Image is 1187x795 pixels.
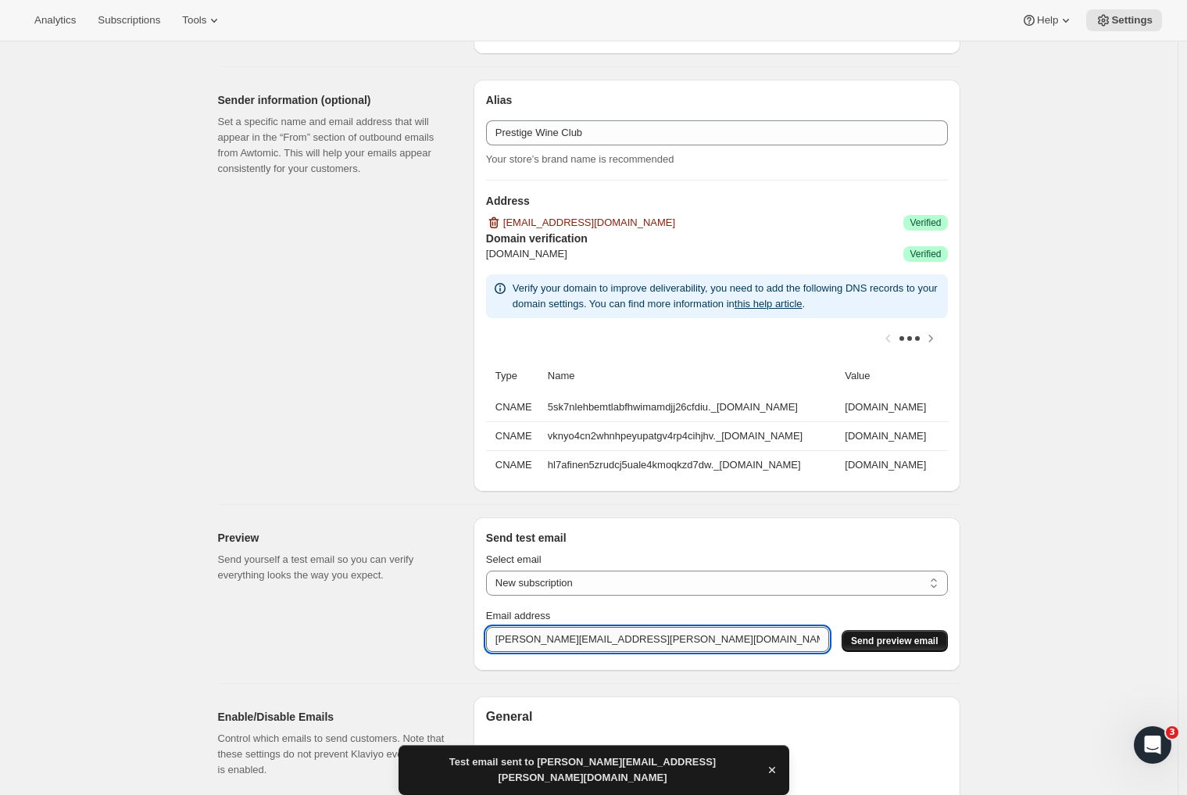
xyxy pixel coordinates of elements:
th: CNAME [486,450,543,479]
p: Control which emails to send customers. Note that these settings do not prevent Klaviyo events if... [218,731,449,778]
span: Select email [486,553,542,565]
h3: Alias [486,92,948,108]
span: 3 [1166,726,1178,739]
span: [EMAIL_ADDRESS][DOMAIN_NAME] [503,215,675,231]
button: Send preview email [842,630,947,652]
span: Verified [910,217,941,229]
span: Help [1037,14,1058,27]
h2: Preview [218,530,449,546]
th: Value [840,359,947,393]
span: Email address [486,610,550,621]
h2: Enable/Disable Emails [218,709,449,725]
td: hl7afinen5zrudcj5uale4kmoqkzd7dw._[DOMAIN_NAME] [543,450,840,479]
button: Tools [173,9,231,31]
h2: Sender information (optional) [218,92,449,108]
span: Subscriptions [98,14,160,27]
a: this help article [735,298,803,310]
span: Analytics [34,14,76,27]
p: Set a specific name and email address that will appear in the “From” section of outbound emails f... [218,114,449,177]
span: Verified [910,248,941,260]
td: [DOMAIN_NAME] [840,393,947,421]
span: Tools [182,14,206,27]
h3: Address [486,193,948,209]
h3: Send test email [486,530,948,546]
th: Name [543,359,840,393]
p: Verify your domain to improve deliverability, you need to add the following DNS records to your d... [513,281,942,312]
iframe: Intercom live chat [1134,726,1171,764]
input: Enter email address to receive preview [486,627,829,652]
span: Send preview email [851,635,938,647]
span: [DOMAIN_NAME] [486,246,567,262]
th: CNAME [486,393,543,421]
h2: General [486,709,948,725]
button: Settings [1086,9,1162,31]
button: Subscriptions [88,9,170,31]
td: 5sk7nlehbemtlabfhwimamdjj26cfdiu._[DOMAIN_NAME] [543,393,840,421]
button: Help [1012,9,1083,31]
span: Settings [1111,14,1153,27]
button: Scroll table right one column [920,328,942,349]
span: Test email sent to [PERSON_NAME][EMAIL_ADDRESS][PERSON_NAME][DOMAIN_NAME] [408,754,758,786]
h3: Domain verification [486,231,948,246]
td: [DOMAIN_NAME] [840,450,947,479]
th: CNAME [486,421,543,450]
p: Send yourself a test email so you can verify everything looks the way you expect. [218,552,449,583]
th: Type [486,359,543,393]
td: vknyo4cn2whnhpeyupatgv4rp4cihjhv._[DOMAIN_NAME] [543,421,840,450]
span: Your store’s brand name is recommended [486,153,674,165]
td: [DOMAIN_NAME] [840,421,947,450]
button: [EMAIL_ADDRESS][DOMAIN_NAME] [477,210,685,235]
button: Analytics [25,9,85,31]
